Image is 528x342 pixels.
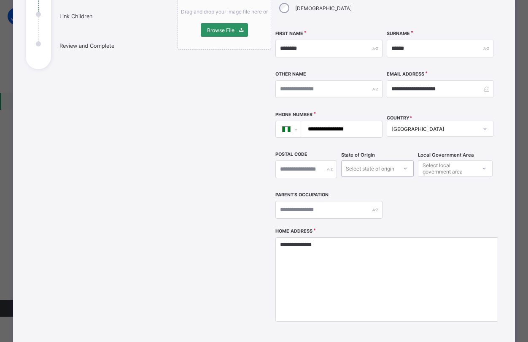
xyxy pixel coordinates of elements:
[275,152,307,157] label: Postal Code
[341,152,375,158] span: State of Origin
[346,160,394,176] div: Select state of origin
[275,228,312,234] label: Home Address
[418,152,474,158] span: Local Government Area
[387,71,424,77] label: Email Address
[295,5,352,11] label: [DEMOGRAPHIC_DATA]
[275,112,312,117] label: Phone Number
[275,192,329,198] label: Parent's Occupation
[275,31,303,36] label: First Name
[423,160,475,176] div: Select local government area
[275,71,306,77] label: Other Name
[181,8,268,15] span: Drag and drop your image file here or
[387,31,410,36] label: Surname
[207,27,234,33] span: Browse File
[387,115,412,121] span: COUNTRY
[391,126,478,132] div: [GEOGRAPHIC_DATA]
